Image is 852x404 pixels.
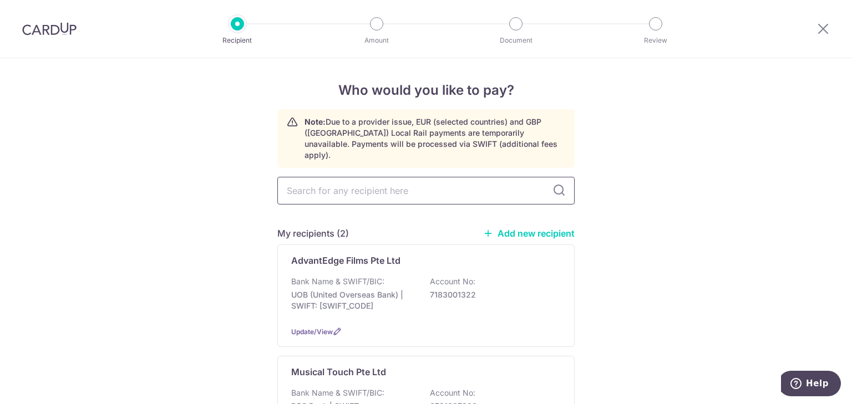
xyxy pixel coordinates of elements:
p: AdvantEdge Films Pte Ltd [291,254,400,267]
strong: Note: [305,117,326,126]
h4: Who would you like to pay? [277,80,575,100]
p: Amount [336,35,418,46]
p: Account No: [430,387,475,398]
p: Due to a provider issue, EUR (selected countries) and GBP ([GEOGRAPHIC_DATA]) Local Rail payments... [305,116,565,161]
iframe: Opens a widget where you can find more information [781,371,841,398]
img: CardUp [22,22,77,35]
a: Update/View [291,328,333,336]
a: Add new recipient [483,228,575,239]
p: Account No: [430,276,475,287]
p: Bank Name & SWIFT/BIC: [291,276,384,287]
p: Bank Name & SWIFT/BIC: [291,387,384,398]
h5: My recipients (2) [277,227,349,240]
input: Search for any recipient here [277,177,575,204]
p: Review [615,35,697,46]
p: 7183001322 [430,289,554,300]
p: Document [475,35,557,46]
p: Musical Touch Pte Ltd [291,365,386,379]
p: Recipient [196,35,278,46]
p: UOB (United Overseas Bank) | SWIFT: [SWIFT_CODE] [291,289,415,311]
